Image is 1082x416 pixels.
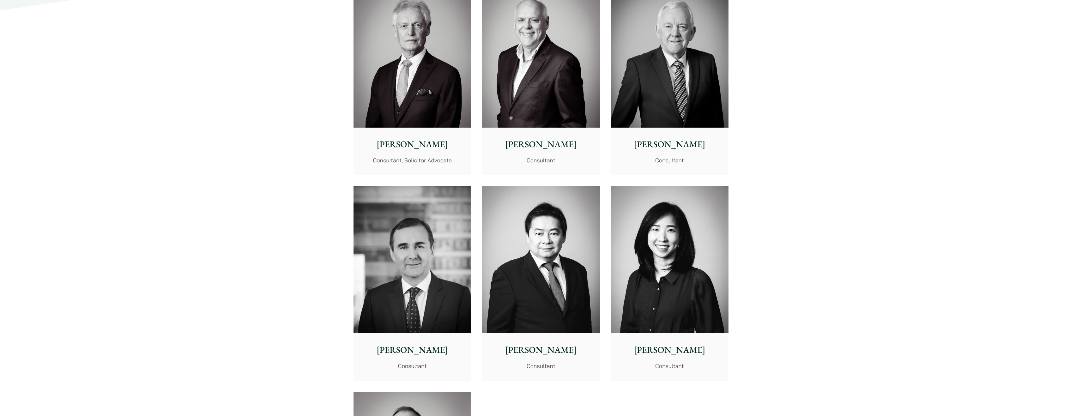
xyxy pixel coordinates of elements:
p: [PERSON_NAME] [487,138,595,151]
p: [PERSON_NAME] [359,138,466,151]
p: [PERSON_NAME] [359,343,466,357]
a: [PERSON_NAME] Consultant [482,186,600,381]
p: [PERSON_NAME] [616,138,723,151]
p: Consultant, Solicitor Advocate [359,156,466,165]
p: [PERSON_NAME] [616,343,723,357]
a: [PERSON_NAME] Consultant [354,186,471,381]
p: Consultant [487,156,595,165]
p: [PERSON_NAME] [487,343,595,357]
p: Consultant [359,362,466,370]
a: [PERSON_NAME] Consultant [611,186,728,381]
p: Consultant [487,362,595,370]
p: Consultant [616,156,723,165]
p: Consultant [616,362,723,370]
